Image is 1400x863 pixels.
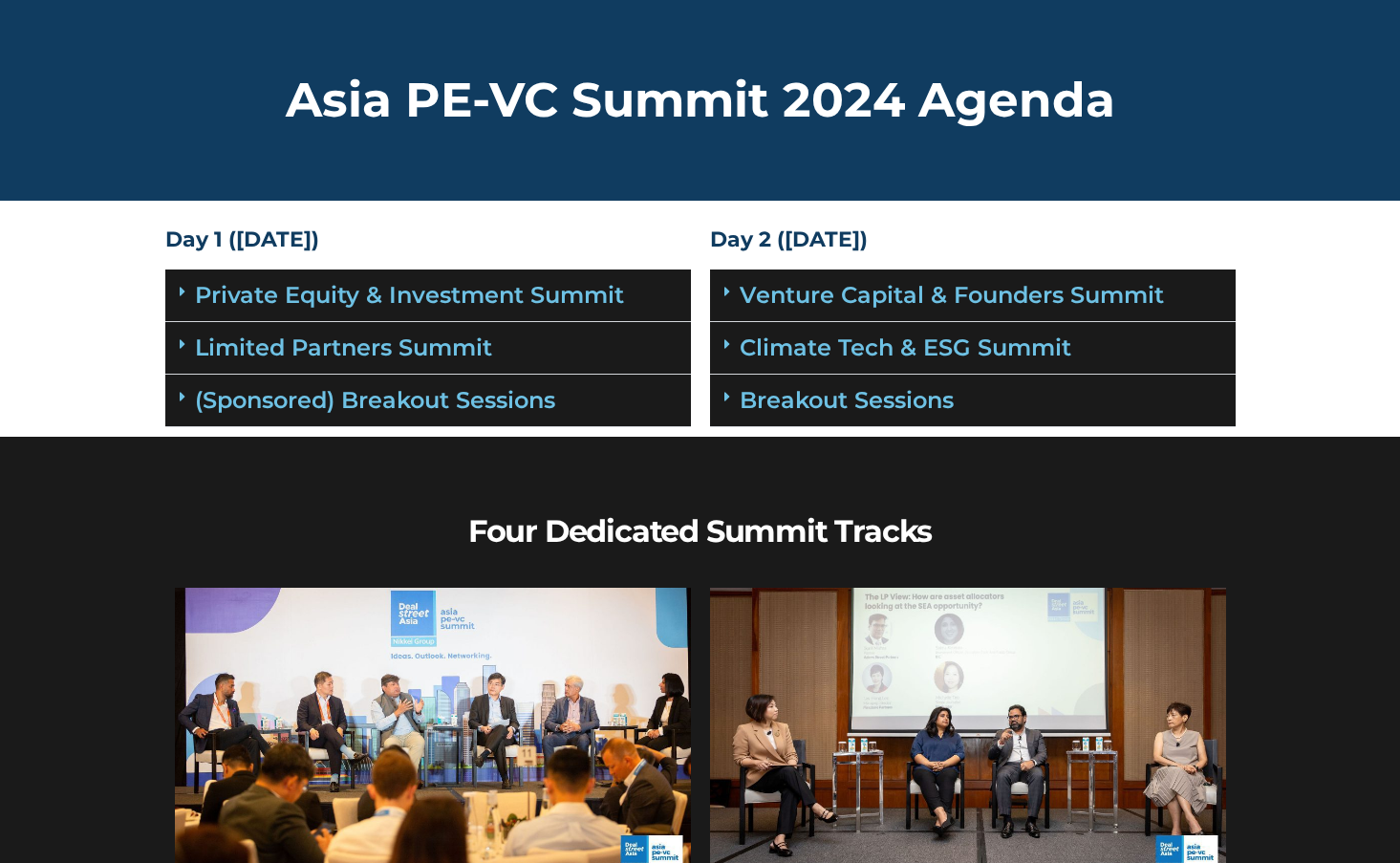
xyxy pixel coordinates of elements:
a: Climate Tech & ESG Summit [740,334,1071,361]
h4: Day 1 ([DATE]) [165,229,691,250]
h4: Day 2 ([DATE]) [710,229,1236,250]
a: Limited Partners Summit [195,334,492,361]
h2: Asia PE-VC Summit 2024 Agenda [165,76,1236,124]
a: (Sponsored) Breakout Sessions [195,386,555,414]
a: Private Equity & Investment Summit [195,281,624,309]
a: Breakout Sessions [740,386,954,414]
b: Four Dedicated Summit Tracks [468,512,932,550]
a: Venture Capital & Founders​ Summit [740,281,1164,309]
